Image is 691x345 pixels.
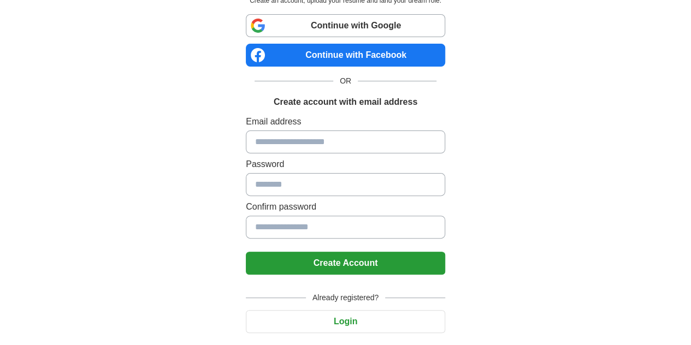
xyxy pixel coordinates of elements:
[246,200,445,213] label: Confirm password
[246,44,445,67] a: Continue with Facebook
[306,292,385,304] span: Already registered?
[246,252,445,275] button: Create Account
[246,14,445,37] a: Continue with Google
[246,310,445,333] button: Login
[246,317,445,326] a: Login
[246,115,445,128] label: Email address
[246,158,445,171] label: Password
[333,75,358,87] span: OR
[274,96,417,109] h1: Create account with email address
